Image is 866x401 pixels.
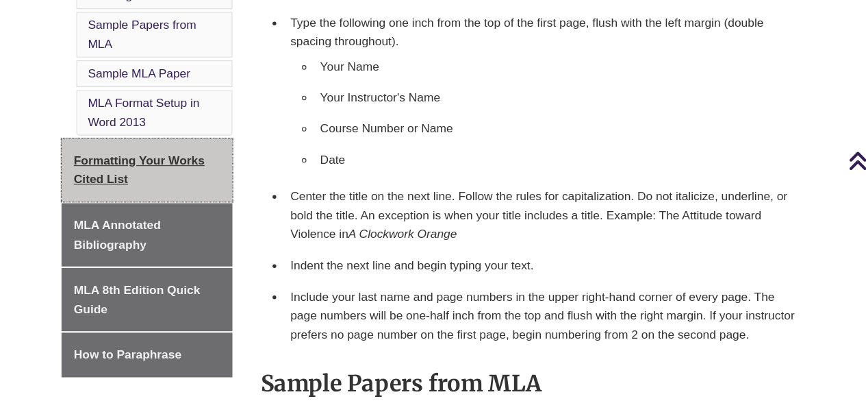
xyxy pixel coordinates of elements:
a: How to Paraphrase [87,337,245,378]
a: MLA 8th Edition Quick Guide [87,278,245,336]
li: Date [320,164,769,193]
li: Indent the next line and begin typing your text. [292,261,774,290]
span: Formatting Your Works Cited List [99,173,219,202]
li: Type the following one inch from the top of the first page, flush with the left margin (double sp... [292,38,774,198]
li: Your Instructor's Name [320,106,769,135]
span: MLA Annotated Bibliography [99,232,179,262]
span: MLA 8th Edition Quick Guide [99,292,215,321]
a: MLA Annotated Bibliography [87,218,245,276]
em: A Clockwork Orange [351,241,451,252]
a: Sample MLA Paper [112,93,206,104]
li: Include your last name and page numbers in the upper right-hand corner of every page. The page nu... [292,290,774,354]
a: Formatting Your Works Cited List [87,158,245,217]
a: MLA Format Setup in Word 2013 [112,120,214,149]
li: Your Name [320,78,769,107]
a: Heading and Title [112,21,197,32]
span: How to Paraphrase [99,352,198,363]
li: Course Number or Name [320,135,769,164]
a: Back to Top [811,169,863,188]
a: Sample Papers from MLA [112,48,212,77]
li: Center the title on the next line. Follow the rules for capitalization. Do not italicize, underli... [292,197,774,261]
